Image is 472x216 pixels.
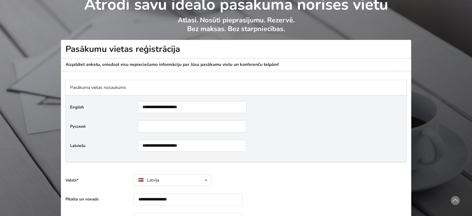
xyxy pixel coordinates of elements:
[70,123,134,130] label: Русский
[61,40,411,58] h1: Pasākumu vietas reģistrācija
[61,16,411,40] p: Atlasi. Nosūti pieprasījumu. Rezervē. Bez maksas. Bez starpniecības.
[138,178,159,182] div: Latvija
[70,104,134,110] label: English
[65,196,129,202] label: Pilsēta un novads
[65,177,129,183] label: Valsts*
[70,143,134,149] label: Latviešu
[70,85,402,91] p: Pasākuma vietas nosaukums
[61,58,411,71] p: Aizpildiet anketu, sniedzot visu nepieciešamo informāciju par Jūsu pasākumu vietu un konferenču t...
